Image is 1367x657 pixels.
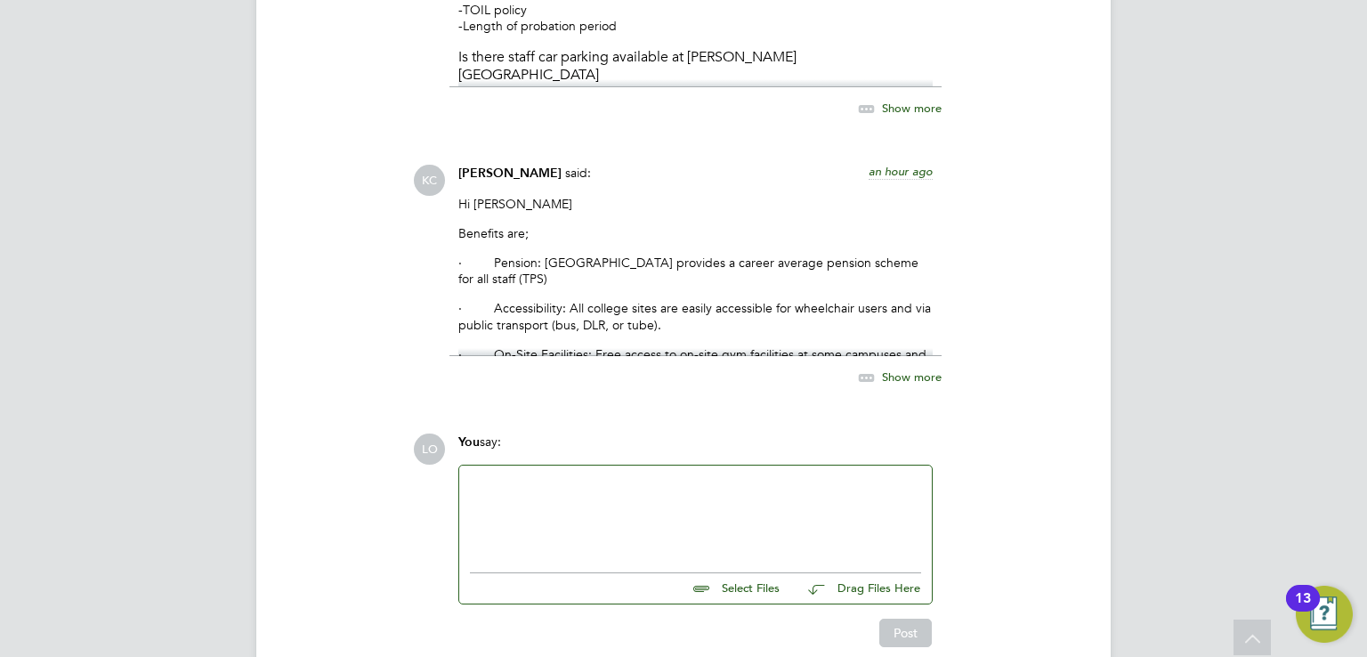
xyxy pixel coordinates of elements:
li: Is there staff car parking available at [PERSON_NAME][GEOGRAPHIC_DATA] [458,48,933,103]
span: [PERSON_NAME] [458,166,562,181]
span: You [458,434,480,450]
span: Show more [882,100,942,115]
span: said: [565,165,591,181]
span: LO [414,434,445,465]
span: Show more [882,369,942,384]
p: Hi [PERSON_NAME] [458,196,933,212]
p: · Pension: [GEOGRAPHIC_DATA] provides a career average pension scheme for all staff (TPS) [458,255,933,287]
button: Drag Files Here [794,571,921,608]
p: · Accessibility: All college sites are easily accessible for wheelchair users and via public tran... [458,300,933,332]
span: KC [414,165,445,196]
button: Open Resource Center, 13 new notifications [1296,586,1353,643]
p: Benefits are; [458,225,933,241]
div: 13 [1295,598,1311,621]
p: · On-Site Facilities: Free access to on-site gym facilities at some campuses and on-site cafes se... [458,346,933,378]
div: say: [458,434,933,465]
span: an hour ago [869,164,933,179]
button: Post [879,619,932,647]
